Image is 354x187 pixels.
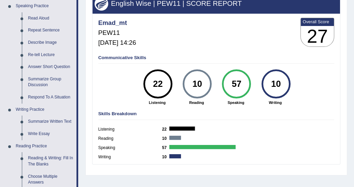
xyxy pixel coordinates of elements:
[98,19,136,27] h4: Emad_mt
[98,39,136,46] h5: [DATE] 14:26
[147,72,168,96] div: 22
[25,37,76,49] a: Describe Image
[180,100,213,105] strong: Reading
[25,116,76,128] a: Summarize Written Text
[25,24,76,37] a: Repeat Sentence
[226,72,247,96] div: 57
[25,61,76,73] a: Answer Short Question
[162,127,170,132] b: 22
[265,72,286,96] div: 10
[162,155,170,159] b: 10
[98,154,162,160] label: Writing
[98,111,335,117] h4: Skills Breakdown
[187,72,208,96] div: 10
[25,91,76,104] a: Respond To A Situation
[25,49,76,61] a: Re-tell Lecture
[98,29,136,37] h5: PEW11
[140,100,174,105] strong: Listening
[13,140,76,152] a: Reading Practice
[13,104,76,116] a: Writing Practice
[303,19,332,24] b: Overall Score
[98,126,162,133] label: Listening
[258,100,292,105] strong: Writing
[219,100,253,105] strong: Speaking
[162,136,170,141] b: 10
[301,26,334,47] h3: 27
[98,136,162,142] label: Reading
[25,12,76,25] a: Read Aloud
[25,128,76,140] a: Write Essay
[25,73,76,91] a: Summarize Group Discussion
[98,55,335,61] h4: Communicative Skills
[162,145,170,150] b: 57
[25,152,76,170] a: Reading & Writing: Fill In The Blanks
[98,145,162,151] label: Speaking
